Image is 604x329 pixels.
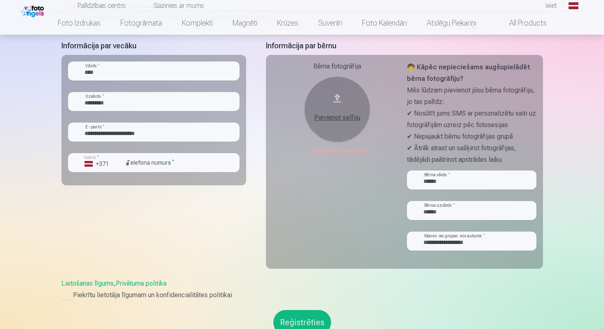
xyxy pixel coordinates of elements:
div: , [61,279,543,300]
a: Komplekti [172,12,223,35]
label: Valsts [81,154,101,161]
a: Krūzes [267,12,308,35]
strong: 🧒 Kāpēc nepieciešams augšupielādēt bērna fotogrāfiju? [407,63,530,83]
a: Lietošanas līgums [61,279,114,287]
a: Foto kalendāri [352,12,417,35]
p: Mēs lūdzam pievienot jūsu bērna fotogrāfiju, jo tas palīdz: [407,85,536,108]
div: Bērna fotogrāfija [273,62,402,71]
button: Pievienot selfiju [304,76,370,142]
a: Suvenīri [308,12,352,35]
img: /fa1 [21,3,46,17]
a: Privātuma politika [116,279,167,287]
a: Fotogrāmata [110,12,172,35]
label: Piekrītu lietotāja līgumam un konfidencialitātes politikai [61,290,543,300]
div: Pievienot selfiju [313,113,362,123]
div: +371 [85,160,109,168]
a: Foto izdrukas [48,12,110,35]
a: All products [486,12,557,35]
h5: Informācija par vecāku [61,40,246,52]
a: Magnēti [223,12,267,35]
a: Atslēgu piekariņi [417,12,486,35]
p: ✔ Nepajaukt bērnu fotogrāfijas grupā [407,131,536,142]
button: Valsts*+371 [68,153,122,172]
div: Nepieciešama fotogrāfija! [273,147,402,154]
p: ✔ Nosūtīt jums SMS ar personalizētu saiti uz fotogrāfijām uzreiz pēc fotosesijas [407,108,536,131]
p: ✔ Ātrāk atrast un sašķirot fotogrāfijas, tādējādi paātrinot apstrādes laiku [407,142,536,166]
h5: Informācija par bērnu [266,40,543,52]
